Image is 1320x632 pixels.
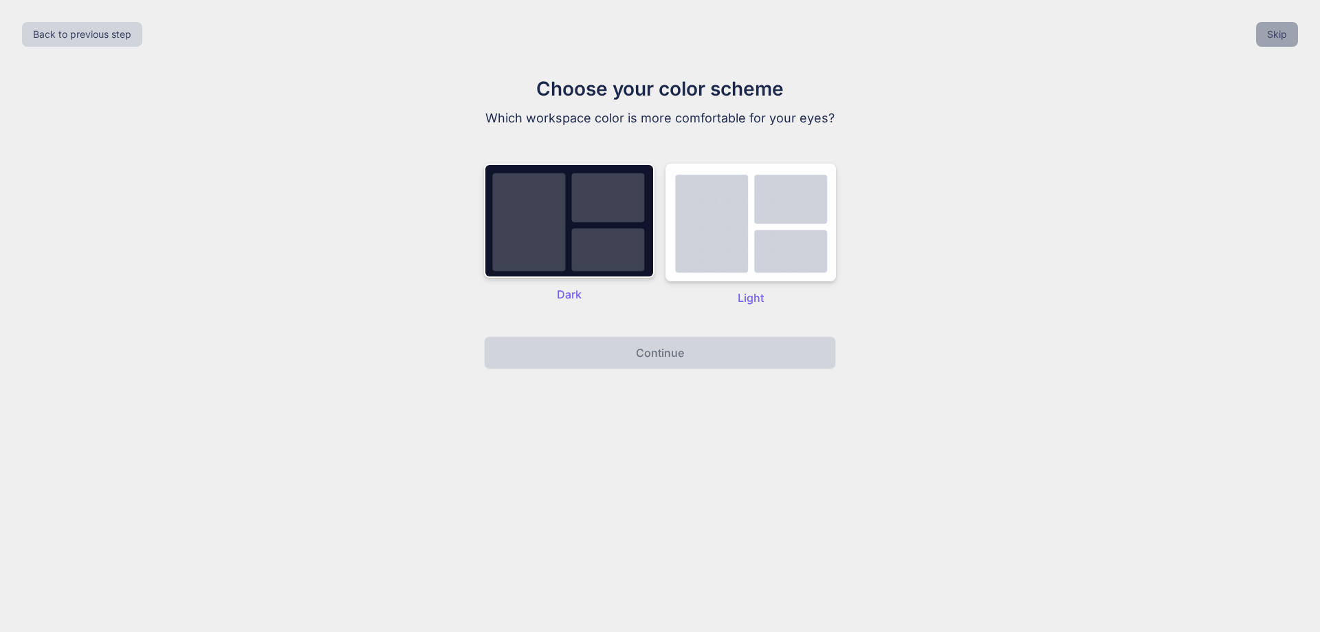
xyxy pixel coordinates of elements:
[484,286,654,303] p: Dark
[484,336,836,369] button: Continue
[636,345,684,361] p: Continue
[22,22,142,47] button: Back to previous step
[429,109,891,128] p: Which workspace color is more comfortable for your eyes?
[484,164,654,278] img: dark
[429,74,891,103] h1: Choose your color scheme
[1256,22,1298,47] button: Skip
[665,290,836,306] p: Light
[665,164,836,281] img: dark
